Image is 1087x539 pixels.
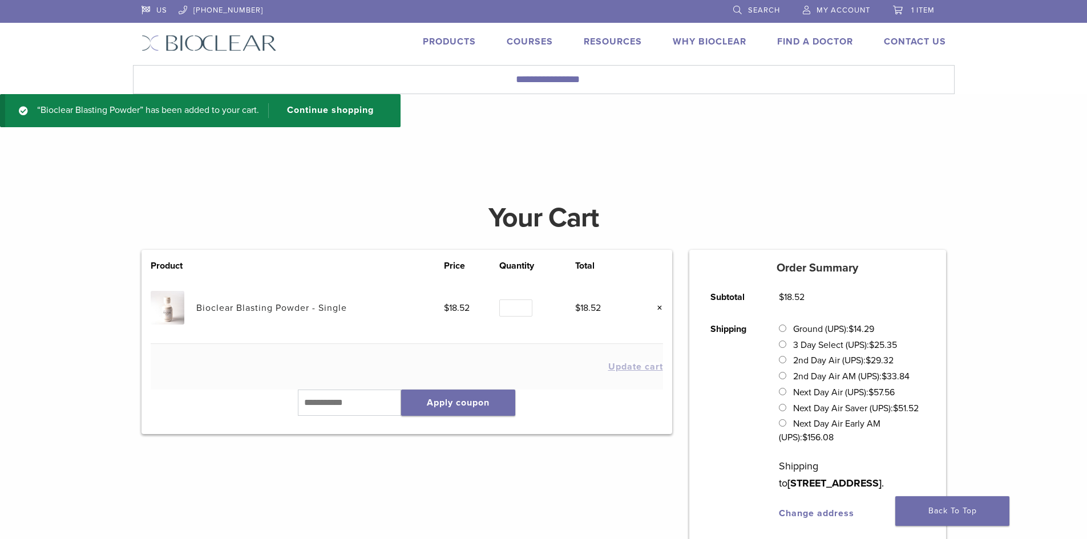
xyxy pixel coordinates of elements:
bdi: 33.84 [882,371,910,382]
span: My Account [817,6,870,15]
a: Why Bioclear [673,36,746,47]
strong: [STREET_ADDRESS] [787,477,882,489]
bdi: 57.56 [868,387,895,398]
th: Total [575,259,631,273]
a: Change address [779,508,854,519]
span: $ [802,432,807,443]
span: $ [893,403,898,414]
span: $ [866,355,871,366]
bdi: 156.08 [802,432,834,443]
label: Next Day Air (UPS): [793,387,895,398]
label: 3 Day Select (UPS): [793,339,897,351]
th: Quantity [499,259,575,273]
label: Next Day Air Saver (UPS): [793,403,919,414]
span: 1 item [911,6,935,15]
label: 2nd Day Air (UPS): [793,355,894,366]
h5: Order Summary [689,261,946,275]
a: Remove this item [648,301,663,315]
button: Update cart [608,362,663,371]
th: Subtotal [698,281,766,313]
span: Search [748,6,780,15]
span: $ [779,291,784,303]
bdi: 18.52 [444,302,470,314]
bdi: 29.32 [866,355,894,366]
img: Bioclear Blasting Powder - Single [151,291,184,325]
a: Contact Us [884,36,946,47]
span: $ [575,302,580,314]
bdi: 51.52 [893,403,919,414]
span: $ [868,387,874,398]
a: Products [423,36,476,47]
span: $ [444,302,449,314]
span: $ [848,323,854,335]
button: Apply coupon [401,390,515,416]
h1: Your Cart [133,204,955,232]
a: Find A Doctor [777,36,853,47]
th: Shipping [698,313,766,529]
img: Bioclear [142,35,277,51]
bdi: 14.29 [848,323,874,335]
a: Continue shopping [268,103,382,118]
span: $ [882,371,887,382]
a: Resources [584,36,642,47]
a: Bioclear Blasting Powder - Single [196,302,347,314]
span: $ [869,339,874,351]
a: Courses [507,36,553,47]
label: 2nd Day Air AM (UPS): [793,371,910,382]
bdi: 25.35 [869,339,897,351]
label: Ground (UPS): [793,323,874,335]
th: Product [151,259,196,273]
th: Price [444,259,500,273]
bdi: 18.52 [575,302,601,314]
p: Shipping to . [779,457,924,492]
label: Next Day Air Early AM (UPS): [779,418,880,443]
a: Back To Top [895,496,1009,526]
bdi: 18.52 [779,291,805,303]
